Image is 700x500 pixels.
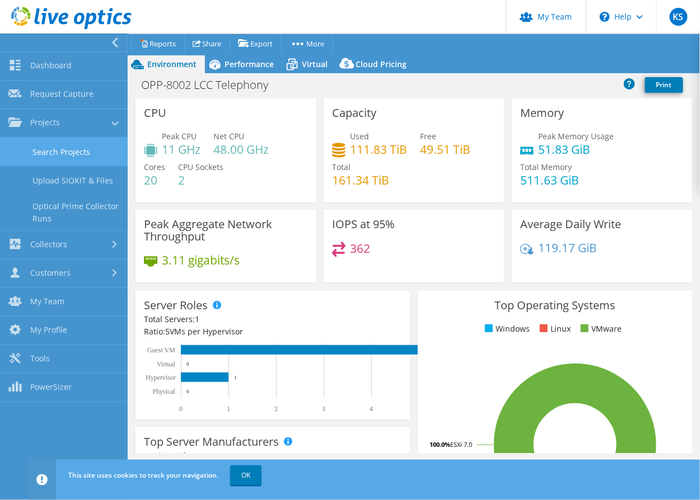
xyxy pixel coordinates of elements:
[538,131,614,141] span: Peak Memory Usage
[520,107,564,119] h3: Memory
[186,389,189,394] text: 0
[178,174,223,186] h4: 2
[230,35,282,52] a: Export
[186,361,189,367] text: 0
[213,143,269,155] h4: 48.00 GHz
[144,107,166,119] h3: CPU
[144,326,402,338] div: Ratio: VMs per Hypervisor
[162,143,200,155] h4: 11 GHz
[165,326,170,337] span: 5
[144,162,165,172] span: Cores
[179,405,183,413] text: 0
[332,174,389,186] h4: 161.34 TiB
[520,162,572,172] span: Total Memory
[426,299,684,312] h3: Top Operating Systems
[234,375,237,380] text: 1
[152,388,175,395] text: Physical
[356,59,407,69] span: Cloud Pricing
[350,131,369,141] span: Used
[147,59,197,69] span: Environment
[144,313,273,326] div: Total Servers:
[136,79,286,91] h1: OPP-8002 LCC Telephony
[281,35,333,52] a: More
[68,470,218,480] span: This site uses cookies to track your navigation.
[482,323,530,335] li: Windows
[520,218,621,230] h3: Average Daily Write
[213,131,244,141] span: Net CPU
[520,174,579,186] h4: 511.63 GiB
[420,131,436,141] span: Free
[670,8,688,26] span: KS
[144,450,402,462] h4: Total Manufacturers:
[144,299,208,312] h3: Server Roles
[332,107,376,119] h3: Capacity
[332,218,395,230] h3: IOPS at 95%
[350,242,370,254] h4: 362
[178,162,223,172] span: CPU Sockets
[195,314,199,324] span: 1
[230,465,262,485] a: OK
[162,254,240,266] h4: 3.11 gigabits/s
[332,162,351,172] span: Total
[144,218,307,243] h3: Peak Aggregate Network Throughput
[216,450,220,461] span: 1
[162,131,197,141] span: Peak CPU
[225,59,274,69] span: Performance
[350,143,407,155] h4: 111.83 TiB
[420,143,470,155] h4: 49.51 TiB
[144,174,165,186] h4: 20
[578,323,622,335] li: VMware
[184,35,230,52] a: Share
[144,436,279,448] h3: Top Server Manufacturers
[146,374,176,381] text: Hypervisor
[157,360,176,368] text: Virtual
[538,242,597,254] h4: 119.17 GiB
[600,12,610,22] svg: \n
[430,440,450,449] tspan: 100.0%
[322,405,325,413] text: 3
[538,143,614,155] h4: 51.83 GiB
[131,35,185,52] a: Reports
[370,405,373,413] text: 4
[450,440,472,449] tspan: ESXi 7.0
[274,405,278,413] text: 2
[302,59,328,69] span: Virtual
[645,77,683,93] a: Print
[147,346,175,354] text: Guest VM
[537,323,571,335] li: Linux
[227,405,230,413] text: 1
